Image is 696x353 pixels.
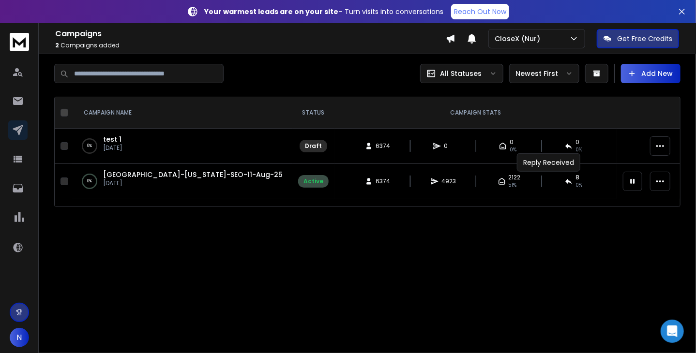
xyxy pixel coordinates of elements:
[10,33,29,51] img: logo
[96,56,104,64] img: tab_keywords_by_traffic_grey.svg
[103,134,121,144] a: test 1
[103,179,283,187] p: [DATE]
[444,142,454,150] span: 0
[376,177,390,185] span: 6374
[107,57,163,63] div: Keywords by Traffic
[103,170,283,179] a: [GEOGRAPHIC_DATA]-[US_STATE]-SEO-11-Aug-25
[72,97,292,129] th: CAMPAIGN NAME
[509,181,517,189] span: 51 %
[10,328,29,347] button: N
[72,164,292,199] td: 0%[GEOGRAPHIC_DATA]-[US_STATE]-SEO-11-Aug-25[DATE]
[55,41,59,49] span: 2
[26,56,34,64] img: tab_domain_overview_orange.svg
[305,142,322,150] div: Draft
[15,15,23,23] img: logo_orange.svg
[454,7,506,16] p: Reach Out Now
[55,42,446,49] p: Campaigns added
[55,28,446,40] h1: Campaigns
[621,64,681,83] button: Add New
[517,153,580,172] div: Reply Received
[509,174,521,181] span: 2122
[597,29,679,48] button: Get Free Credits
[87,176,92,186] p: 0 %
[451,4,509,19] a: Reach Out Now
[575,146,582,154] span: 0%
[15,25,23,33] img: website_grey.svg
[103,144,122,152] p: [DATE]
[204,7,443,16] p: – Turn visits into conversations
[25,25,69,33] div: Domain: [URL]
[575,181,582,189] span: 0 %
[204,7,338,16] strong: Your warmest leads are on your site
[440,69,482,78] p: All Statuses
[72,129,292,164] td: 0%test 1[DATE]
[510,138,514,146] span: 0
[334,97,617,129] th: CAMPAIGN STATS
[661,320,684,343] div: Open Intercom Messenger
[441,177,456,185] span: 4923
[303,177,323,185] div: Active
[37,57,87,63] div: Domain Overview
[617,34,672,44] p: Get Free Credits
[510,146,516,154] span: 0%
[27,15,47,23] div: v 4.0.25
[575,138,579,146] span: 0
[509,64,579,83] button: Newest First
[87,141,92,151] p: 0 %
[495,34,544,44] p: CloseX (Nur)
[575,174,579,181] span: 8
[292,97,334,129] th: STATUS
[376,142,390,150] span: 6374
